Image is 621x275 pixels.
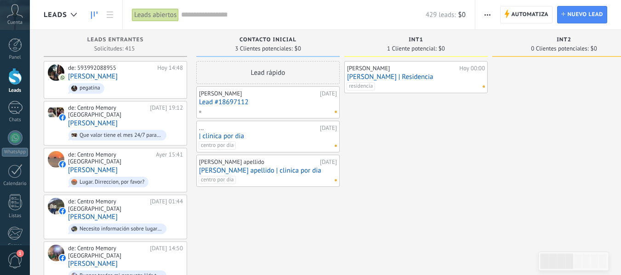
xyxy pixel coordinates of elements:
span: $0 [458,11,466,19]
div: [DATE] [320,158,337,166]
div: de: Centro Memory [GEOGRAPHIC_DATA] [68,198,147,212]
div: Doris M C D [48,64,64,81]
div: [DATE] 19:12 [150,104,183,118]
span: Automatiza [511,6,548,23]
a: [PERSON_NAME] [68,213,118,221]
div: ... [199,124,318,132]
div: Ayer 15:41 [156,151,183,165]
div: de: Centro Memory [GEOGRAPHIC_DATA] [68,151,153,165]
a: [PERSON_NAME] apellido | clinica por dia [199,167,337,174]
a: [PERSON_NAME] [68,260,118,268]
img: facebook-sm.svg [59,161,66,168]
span: centro por dia [199,141,236,150]
div: WhatsApp [2,148,28,157]
span: residencia [347,82,375,90]
span: Int2 [557,37,571,43]
div: Lead rápido [196,61,340,84]
img: com.amocrm.amocrmwa.svg [59,74,66,81]
span: Leads Entrantes [87,37,144,43]
div: Int1 [349,37,483,45]
span: 1 [17,250,24,257]
span: No hay nada asignado [335,179,337,181]
span: No hay nada asignado [483,85,485,88]
div: Contacto Inicial [201,37,335,45]
span: 3 Clientes potenciales: [235,46,292,51]
a: | clinica por dia [199,132,337,140]
span: Leads [44,11,67,19]
div: Glenda Mercedes Guevara Regalado [48,198,64,214]
img: facebook-sm.svg [59,114,66,121]
div: Necesito información sobre lugar de ubicación y costos por favor [80,226,162,232]
a: Lead #18697112 [199,98,337,106]
a: [PERSON_NAME] [68,73,118,80]
div: Leads [2,88,28,94]
div: [PERSON_NAME] [199,90,318,97]
div: [DATE] [320,124,337,132]
span: $0 [295,46,301,51]
div: de: Centro Memory [GEOGRAPHIC_DATA] [68,104,147,118]
span: $0 [591,46,597,51]
div: de: 593992088955 [68,64,154,72]
span: No hay nada asignado [335,111,337,113]
div: Correo [2,243,28,249]
div: de: Centro Memory [GEOGRAPHIC_DATA] [68,245,147,259]
span: Cuenta [7,20,23,26]
span: Solicitudes: 415 [94,46,135,51]
span: No hay nada asignado [335,145,337,147]
div: pegatina [80,85,100,91]
div: Ana Aviles [48,151,64,168]
div: Listas [2,213,28,219]
span: Contacto Inicial [239,37,296,43]
span: $0 [439,46,445,51]
div: Hoy 00:00 [459,65,485,72]
div: Que valor tiene el mes 24/7 para un adulto mayor de 97 años mi esposo no lo puede atender.gracia ... [80,132,162,139]
div: Calendario [2,181,28,187]
div: [DATE] 01:44 [150,198,183,212]
a: [PERSON_NAME] [68,119,118,127]
span: 0 Clientes potenciales: [531,46,588,51]
div: Leads Entrantes [48,37,182,45]
img: facebook-sm.svg [59,255,66,261]
div: Maritza Peralta Erazo [48,104,64,121]
span: Nuevo lead [567,6,603,23]
img: facebook-sm.svg [59,208,66,214]
div: Nelly Moncayo [48,245,64,261]
a: Nuevo lead [557,6,607,23]
a: [PERSON_NAME] [68,166,118,174]
div: Hoy 14:48 [157,64,183,72]
span: 1 Cliente potencial: [387,46,437,51]
span: Int1 [409,37,423,43]
a: Automatiza [500,6,553,23]
div: [DATE] [320,90,337,97]
span: 429 leads: [426,11,456,19]
div: [PERSON_NAME] apellido [199,158,318,166]
div: [PERSON_NAME] [347,65,457,72]
div: Panel [2,55,28,61]
div: [DATE] 14:50 [150,245,183,259]
div: Lugar. Dirreccion, por favor? [80,179,144,185]
div: Chats [2,117,28,123]
a: [PERSON_NAME] | Residencia [347,73,485,81]
span: centro por dia [199,176,236,184]
div: Leads abiertos [132,8,179,22]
